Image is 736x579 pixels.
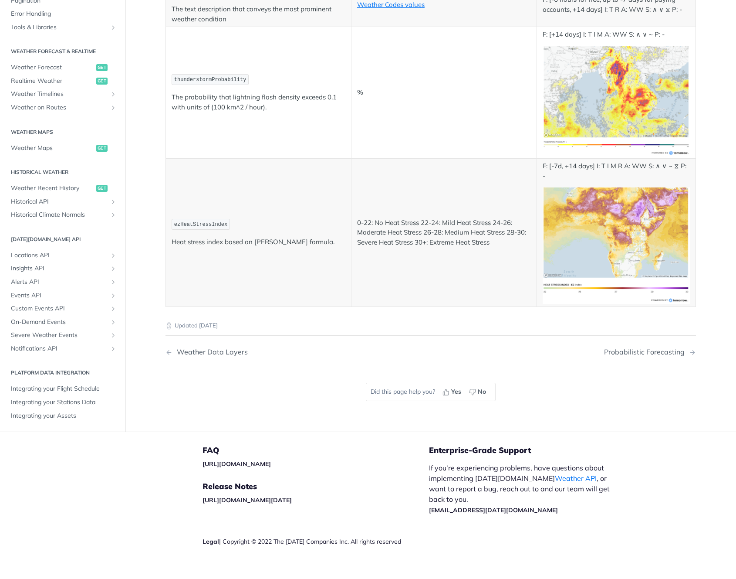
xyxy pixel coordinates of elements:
[7,88,119,101] a: Weather TimelinesShow subpages for Weather Timelines
[110,332,117,339] button: Show subpages for Severe Weather Events
[439,385,466,398] button: Yes
[11,277,108,286] span: Alerts API
[7,182,119,195] a: Weather Recent Historyget
[172,4,345,24] p: The text description that conveys the most prominent weather condition
[11,103,108,112] span: Weather on Routes
[7,61,119,74] a: Weather Forecastget
[357,0,425,9] a: Weather Codes values
[7,48,119,55] h2: Weather Forecast & realtime
[203,445,429,456] h5: FAQ
[110,265,117,272] button: Show subpages for Insights API
[165,348,393,356] a: Previous Page: Weather Data Layers
[110,104,117,111] button: Show subpages for Weather on Routes
[110,198,117,205] button: Show subpages for Historical API
[203,538,219,545] a: Legal
[7,101,119,114] a: Weather on RoutesShow subpages for Weather on Routes
[172,237,345,247] p: Heat stress index based on [PERSON_NAME] formula.
[11,63,94,72] span: Weather Forecast
[172,92,345,112] p: The probability that lightning flash density exceeds 0.1 with units of (100 km^2 / hour).
[604,348,689,356] div: Probabilistic Forecasting
[203,460,271,468] a: [URL][DOMAIN_NAME]
[11,90,108,99] span: Weather Timelines
[11,143,94,152] span: Weather Maps
[110,91,117,98] button: Show subpages for Weather Timelines
[7,7,119,20] a: Error Handling
[7,74,119,87] a: Realtime Weatherget
[7,289,119,302] a: Events APIShow subpages for Events API
[357,218,531,248] p: 0-22: No Heat Stress 22-24: Mild Heat Stress 24-26: Moderate Heat Stress 26-28: Medium Heat Stres...
[203,537,429,546] div: | Copyright © 2022 The [DATE] Companies Inc. All rights reserved
[7,141,119,154] a: Weather Mapsget
[366,383,496,401] div: Did this page help you?
[172,348,248,356] div: Weather Data Layers
[11,23,108,31] span: Tools & Libraries
[543,241,690,249] span: Expand image
[11,76,94,85] span: Realtime Weather
[7,409,119,422] a: Integrating your Assets
[11,398,117,407] span: Integrating your Stations Data
[478,387,486,396] span: No
[7,249,119,262] a: Locations APIShow subpages for Locations API
[165,339,696,365] nav: Pagination Controls
[466,385,491,398] button: No
[357,88,531,98] p: %
[203,496,292,504] a: [URL][DOMAIN_NAME][DATE]
[429,506,558,514] a: [EMAIL_ADDRESS][DATE][DOMAIN_NAME]
[7,382,119,395] a: Integrating your Flight Schedule
[96,64,108,71] span: get
[11,211,108,219] span: Historical Climate Normals
[174,77,246,83] span: thunderstormProbability
[110,292,117,299] button: Show subpages for Events API
[11,304,108,313] span: Custom Events API
[429,463,619,515] p: If you’re experiencing problems, have questions about implementing [DATE][DOMAIN_NAME] , or want ...
[96,185,108,192] span: get
[451,387,461,396] span: Yes
[11,251,108,259] span: Locations API
[604,348,696,356] a: Next Page: Probabilistic Forecasting
[7,20,119,34] a: Tools & LibrariesShow subpages for Tools & Libraries
[543,30,690,40] p: F: [+14 days] I: T I M A: WW S: ∧ ∨ ~ P: -
[165,321,696,330] p: Updated [DATE]
[429,445,633,456] h5: Enterprise-Grade Support
[7,235,119,243] h2: [DATE][DOMAIN_NAME] API
[96,77,108,84] span: get
[7,302,119,315] a: Custom Events APIShow subpages for Custom Events API
[96,144,108,151] span: get
[7,342,119,355] a: Notifications APIShow subpages for Notifications API
[11,344,108,353] span: Notifications API
[11,331,108,340] span: Severe Weather Events
[11,10,117,18] span: Error Handling
[11,184,94,193] span: Weather Recent History
[7,315,119,328] a: On-Demand EventsShow subpages for On-Demand Events
[110,305,117,312] button: Show subpages for Custom Events API
[543,96,690,104] span: Expand image
[7,168,119,176] h2: Historical Weather
[543,161,690,181] p: F: [-7d, +14 days] I: T I M R A: WW S: ∧ ∨ ~ ⧖ P: -
[110,211,117,218] button: Show subpages for Historical Climate Normals
[11,385,117,393] span: Integrating your Flight Schedule
[110,318,117,325] button: Show subpages for On-Demand Events
[7,128,119,136] h2: Weather Maps
[7,262,119,275] a: Insights APIShow subpages for Insights API
[555,474,597,483] a: Weather API
[7,329,119,342] a: Severe Weather EventsShow subpages for Severe Weather Events
[7,275,119,288] a: Alerts APIShow subpages for Alerts API
[110,278,117,285] button: Show subpages for Alerts API
[11,317,108,326] span: On-Demand Events
[7,369,119,377] h2: Platform DATA integration
[11,264,108,273] span: Insights API
[7,396,119,409] a: Integrating your Stations Data
[7,195,119,208] a: Historical APIShow subpages for Historical API
[110,252,117,259] button: Show subpages for Locations API
[110,24,117,31] button: Show subpages for Tools & Libraries
[7,208,119,221] a: Historical Climate NormalsShow subpages for Historical Climate Normals
[11,197,108,206] span: Historical API
[11,411,117,420] span: Integrating your Assets
[11,291,108,300] span: Events API
[174,221,227,228] span: ezHeatStressIndex
[110,345,117,352] button: Show subpages for Notifications API
[203,481,429,492] h5: Release Notes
